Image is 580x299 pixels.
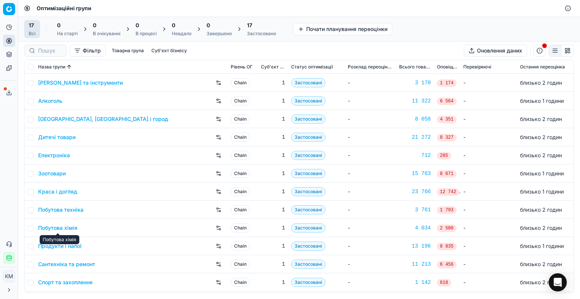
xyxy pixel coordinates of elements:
[247,22,252,29] span: 17
[520,206,562,213] span: близько 2 годин
[231,151,250,160] span: Chain
[3,270,15,282] button: КM
[261,242,285,250] div: 1
[93,31,120,37] div: В очікуванні
[261,152,285,159] div: 1
[29,31,35,37] div: Всі
[57,31,78,37] div: На старті
[549,273,567,291] div: Open Intercom Messenger
[136,31,157,37] div: В процесі
[291,187,325,196] span: Застосовані
[460,164,517,183] td: -
[460,255,517,273] td: -
[231,115,250,124] span: Chain
[37,5,91,12] span: Оптимізаційні групи
[399,79,431,87] a: 3 170
[38,152,70,159] a: Електроніка
[38,242,82,250] a: Продукти і напої
[261,115,285,123] div: 1
[261,133,285,141] div: 1
[520,225,562,231] span: близько 2 годин
[231,187,250,196] span: Chain
[345,164,396,183] td: -
[38,97,62,105] a: Алкоголь
[460,74,517,92] td: -
[399,152,431,159] a: 712
[37,5,91,12] nav: breadcrumb
[437,188,459,196] span: 12 742
[136,22,139,29] span: 0
[231,223,250,232] span: Chain
[460,237,517,255] td: -
[399,64,431,70] span: Всього товарів
[261,188,285,195] div: 1
[399,260,431,268] a: 11 213
[520,134,562,140] span: близько 2 годин
[261,170,285,177] div: 1
[38,64,65,70] span: Назва групи
[69,45,106,57] button: Фільтр
[291,223,325,232] span: Застосовані
[520,98,564,104] span: близько 1 години
[520,79,562,86] span: близько 2 годин
[38,115,168,123] a: [GEOGRAPHIC_DATA], [GEOGRAPHIC_DATA] і город
[231,78,250,87] span: Chain
[231,242,250,251] span: Chain
[345,110,396,128] td: -
[261,260,285,268] div: 1
[291,64,333,70] span: Статус оптимізації
[437,134,457,141] span: 8 327
[437,170,457,178] span: 8 671
[93,22,96,29] span: 0
[38,260,95,268] a: Сантехніка та ремонт
[345,255,396,273] td: -
[291,96,325,105] span: Застосовані
[437,152,451,160] span: 285
[109,46,147,55] button: Товарна група
[172,22,175,29] span: 0
[291,115,325,124] span: Застосовані
[172,31,191,37] div: Невдало
[399,242,431,250] a: 13 196
[231,205,250,214] span: Chain
[291,278,325,287] span: Застосовані
[345,146,396,164] td: -
[348,64,393,70] span: Розклад переоцінювання
[231,169,250,178] span: Chain
[399,279,431,286] div: 1 142
[460,183,517,201] td: -
[399,133,431,141] a: 21 272
[437,98,457,105] span: 6 564
[463,64,491,70] span: Перевіряючі
[399,170,431,177] a: 15 763
[460,146,517,164] td: -
[520,188,564,195] span: близько 1 години
[261,206,285,214] div: 1
[291,169,325,178] span: Застосовані
[460,201,517,219] td: -
[399,188,431,195] a: 23 766
[231,133,250,142] span: Chain
[291,133,325,142] span: Застосовані
[399,224,431,232] div: 4 034
[345,92,396,110] td: -
[345,201,396,219] td: -
[399,115,431,123] a: 8 058
[38,224,77,232] a: Побутова хімія
[29,22,34,29] span: 17
[40,235,79,244] div: Побутова хімія
[460,219,517,237] td: -
[437,64,457,70] span: Оповіщення
[399,206,431,214] div: 3 761
[460,110,517,128] td: -
[291,78,325,87] span: Застосовані
[520,243,564,249] span: близько 1 години
[520,116,562,122] span: близько 2 годин
[291,205,325,214] span: Застосовані
[437,116,457,123] span: 4 351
